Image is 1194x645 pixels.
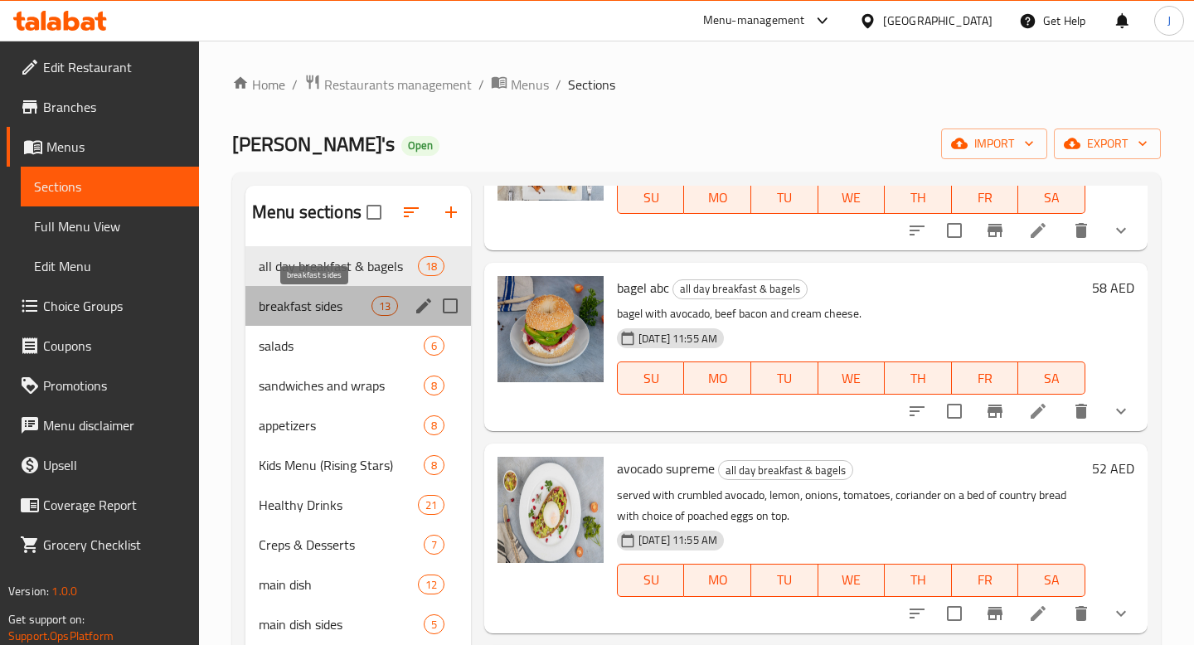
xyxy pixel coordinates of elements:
[883,12,993,30] div: [GEOGRAPHIC_DATA]
[751,564,818,597] button: TU
[245,604,471,644] div: main dish sides5
[7,127,199,167] a: Menus
[43,415,186,435] span: Menu disclaimer
[7,405,199,445] a: Menu disclaimer
[259,296,371,316] span: breakfast sides
[391,192,431,232] span: Sort sections
[8,580,49,602] span: Version:
[751,181,818,214] button: TU
[885,564,952,597] button: TH
[1018,361,1085,395] button: SA
[51,580,77,602] span: 1.0.0
[245,286,471,326] div: breakfast sides13edit
[43,97,186,117] span: Branches
[411,293,436,318] button: edit
[1167,12,1171,30] span: J
[43,336,186,356] span: Coupons
[1111,604,1131,623] svg: Show Choices
[418,575,444,594] div: items
[632,532,724,548] span: [DATE] 11:55 AM
[954,133,1034,154] span: import
[1101,594,1141,633] button: show more
[617,181,684,214] button: SU
[703,11,805,31] div: Menu-management
[424,535,444,555] div: items
[259,455,424,475] span: Kids Menu (Rising Stars)
[758,186,812,210] span: TU
[425,537,444,553] span: 7
[975,211,1015,250] button: Branch-specific-item
[43,495,186,515] span: Coverage Report
[419,577,444,593] span: 12
[7,485,199,525] a: Coverage Report
[959,568,1012,592] span: FR
[425,378,444,394] span: 8
[43,535,186,555] span: Grocery Checklist
[825,366,879,390] span: WE
[418,256,444,276] div: items
[245,405,471,445] div: appetizers8
[259,575,418,594] span: main dish
[1067,133,1148,154] span: export
[425,458,444,473] span: 8
[959,186,1012,210] span: FR
[818,181,886,214] button: WE
[259,376,424,395] div: sandwiches and wraps
[1025,568,1079,592] span: SA
[1018,564,1085,597] button: SA
[232,74,1161,95] nav: breadcrumb
[556,75,561,95] li: /
[431,192,471,232] button: Add section
[292,75,298,95] li: /
[491,74,549,95] a: Menus
[21,167,199,206] a: Sections
[624,186,677,210] span: SU
[424,376,444,395] div: items
[632,331,724,347] span: [DATE] 11:55 AM
[1061,391,1101,431] button: delete
[672,279,808,299] div: all day breakfast & bagels
[1061,594,1101,633] button: delete
[259,256,418,276] span: all day breakfast & bagels
[7,445,199,485] a: Upsell
[8,609,85,630] span: Get support on:
[691,366,745,390] span: MO
[259,415,424,435] span: appetizers
[259,614,424,634] div: main dish sides
[825,186,879,210] span: WE
[34,216,186,236] span: Full Menu View
[424,455,444,475] div: items
[259,535,424,555] div: Creps & Desserts
[617,456,715,481] span: avocado supreme
[245,366,471,405] div: sandwiches and wraps8
[419,497,444,513] span: 21
[617,485,1085,526] p: served with crumbled avocado, lemon, onions, tomatoes, coriander on a bed of country bread with c...
[718,460,853,480] div: all day breakfast & bagels
[1092,457,1134,480] h6: 52 AED
[617,303,1085,324] p: bagel with avocado, beef bacon and cream cheese.
[245,246,471,286] div: all day breakfast & bagels18
[46,137,186,157] span: Menus
[719,461,852,480] span: all day breakfast & bagels
[498,457,604,563] img: avocado supreme
[1101,391,1141,431] button: show more
[245,445,471,485] div: Kids Menu (Rising Stars)8
[1025,186,1079,210] span: SA
[937,394,972,429] span: Select to update
[425,617,444,633] span: 5
[885,181,952,214] button: TH
[684,181,751,214] button: MO
[891,366,945,390] span: TH
[1092,276,1134,299] h6: 58 AED
[975,391,1015,431] button: Branch-specific-item
[7,87,199,127] a: Branches
[324,75,472,95] span: Restaurants management
[424,415,444,435] div: items
[425,418,444,434] span: 8
[825,568,879,592] span: WE
[684,361,751,395] button: MO
[568,75,615,95] span: Sections
[952,361,1019,395] button: FR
